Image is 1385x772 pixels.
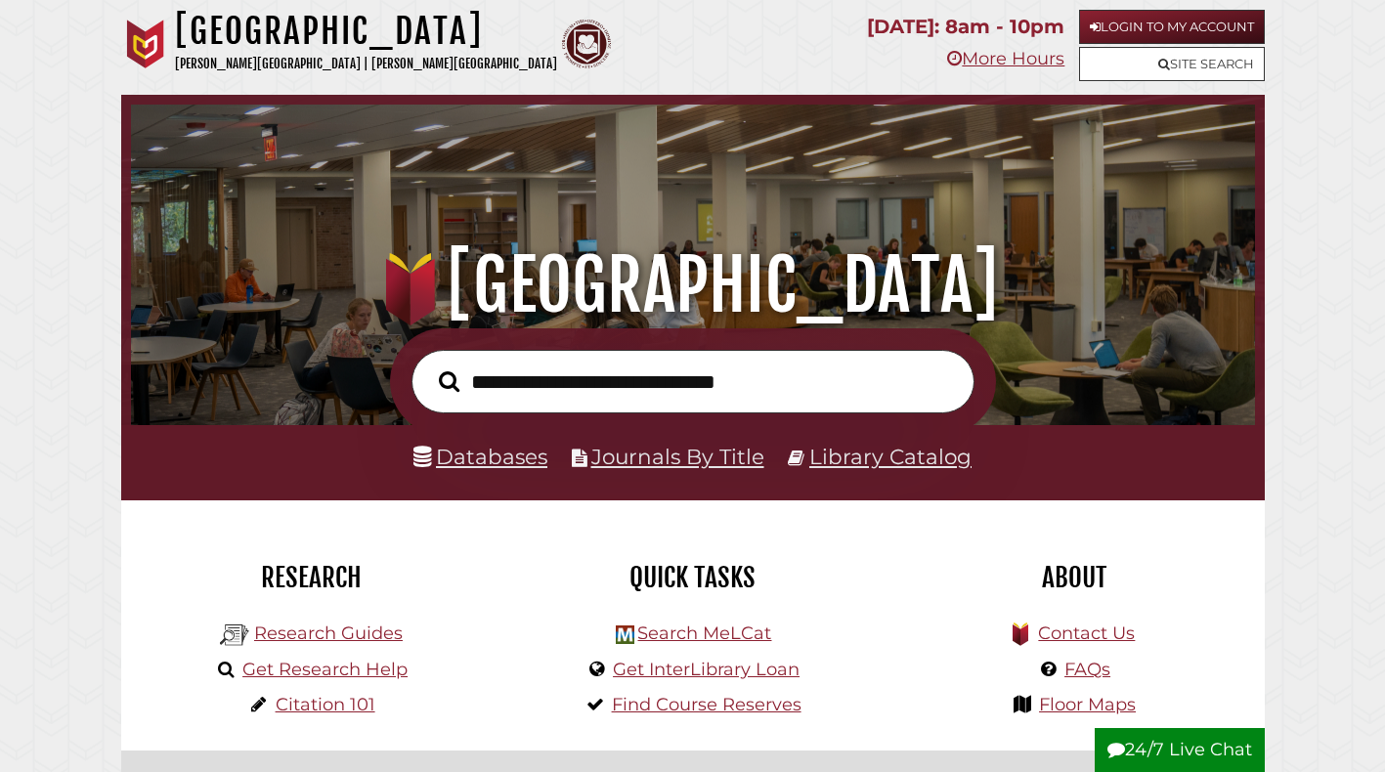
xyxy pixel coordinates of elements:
[637,622,771,644] a: Search MeLCat
[254,622,403,644] a: Research Guides
[439,370,459,393] i: Search
[1079,10,1265,44] a: Login to My Account
[591,444,764,469] a: Journals By Title
[175,10,557,53] h1: [GEOGRAPHIC_DATA]
[151,242,1234,328] h1: [GEOGRAPHIC_DATA]
[612,694,801,715] a: Find Course Reserves
[898,561,1250,594] h2: About
[809,444,972,469] a: Library Catalog
[1079,47,1265,81] a: Site Search
[413,444,547,469] a: Databases
[616,625,634,644] img: Hekman Library Logo
[562,20,611,68] img: Calvin Theological Seminary
[220,621,249,650] img: Hekman Library Logo
[1038,622,1135,644] a: Contact Us
[1064,659,1110,680] a: FAQs
[121,20,170,68] img: Calvin University
[867,10,1064,44] p: [DATE]: 8am - 10pm
[242,659,408,680] a: Get Research Help
[613,659,800,680] a: Get InterLibrary Loan
[175,53,557,75] p: [PERSON_NAME][GEOGRAPHIC_DATA] | [PERSON_NAME][GEOGRAPHIC_DATA]
[517,561,869,594] h2: Quick Tasks
[947,48,1064,69] a: More Hours
[429,365,469,397] button: Search
[1039,694,1136,715] a: Floor Maps
[136,561,488,594] h2: Research
[276,694,375,715] a: Citation 101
